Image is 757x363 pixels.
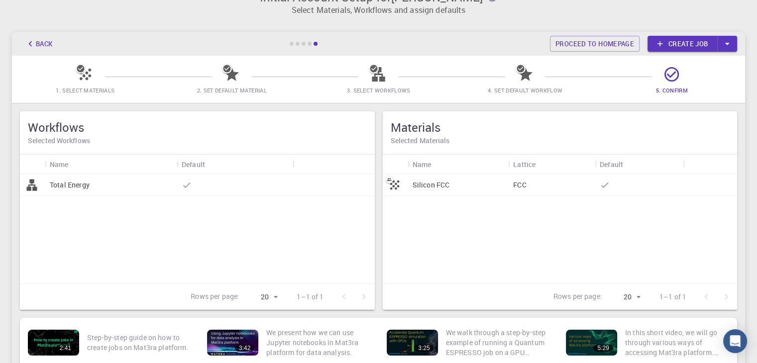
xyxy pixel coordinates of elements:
[56,87,114,94] span: 1. Select Materials
[50,155,69,174] div: Name
[536,156,551,172] button: Sort
[508,155,595,174] div: Lattice
[346,87,410,94] span: 3. Select Workflows
[513,180,526,190] p: FCC
[414,345,433,352] div: 3:25
[595,155,683,174] div: Default
[446,328,550,358] p: We walk through a step-by-step example of running a Quantum ESPRESSO job on a GPU enabled node. W...
[18,4,739,16] p: Select Materials, Workflows and assign defaults
[550,36,640,52] a: Proceed to homepage
[413,155,432,174] div: Name
[513,155,536,174] div: Lattice
[205,156,221,172] button: Sort
[28,135,367,146] h6: Selected Workflows
[600,155,623,174] div: Default
[45,155,177,174] div: Name
[20,36,58,52] button: Back
[197,87,267,94] span: 2. Set Default Material
[297,292,324,302] p: 1–1 of 1
[413,180,450,190] p: Silicon FCC
[182,155,205,174] div: Default
[50,180,90,190] p: Total Energy
[391,135,730,146] h6: Selected Materials
[659,292,686,302] p: 1–1 of 1
[408,155,509,174] div: Name
[431,156,447,172] button: Sort
[69,156,85,172] button: Sort
[553,291,602,303] p: Rows per page:
[625,328,729,358] p: In this short video, we will go through various ways of accessing Mat3ra platform. There are thre...
[235,345,254,352] div: 3:42
[488,87,562,94] span: 4. Set Default Workflow
[28,119,367,135] h5: Workflows
[723,329,747,353] div: Open Intercom Messenger
[656,87,688,94] span: 5. Confirm
[593,345,613,352] div: 5:29
[623,156,639,172] button: Sort
[606,290,644,304] div: 20
[243,290,281,304] div: 20
[20,155,45,174] div: Icon
[87,333,191,353] p: Step-by-step guide on how to create jobs on Mat3ra platform.
[177,155,293,174] div: Default
[191,291,239,303] p: Rows per page:
[56,345,75,352] div: 2:41
[391,119,730,135] h5: Materials
[383,155,408,174] div: Icon
[266,328,370,358] p: We present how we can use Jupyter notebooks in Mat3ra platform for data analysis.
[648,36,717,52] a: Create job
